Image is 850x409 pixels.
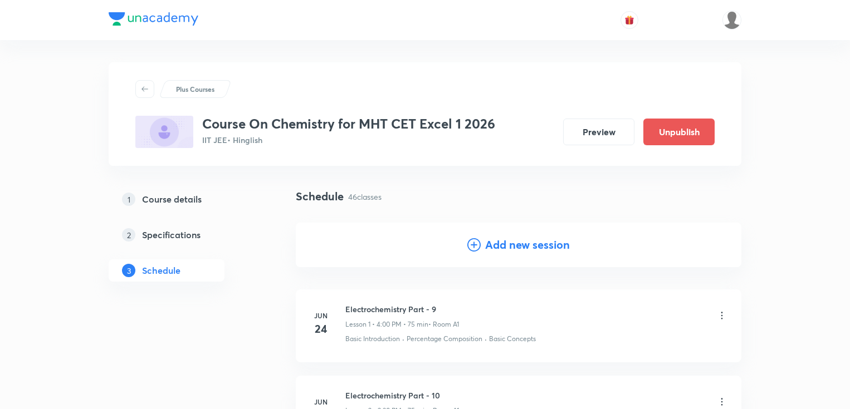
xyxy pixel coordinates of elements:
[109,12,198,28] a: Company Logo
[109,188,260,210] a: 1Course details
[122,264,135,277] p: 3
[109,224,260,246] a: 2Specifications
[489,334,536,344] p: Basic Concepts
[109,12,198,26] img: Company Logo
[176,84,214,94] p: Plus Courses
[345,303,459,315] h6: Electrochemistry Part - 9
[202,116,495,132] h3: Course On Chemistry for MHT CET Excel 1 2026
[624,15,634,25] img: avatar
[135,116,193,148] img: 332F7119-0877-4A0B-8DAE-4EF3D6EE7681_plus.png
[122,193,135,206] p: 1
[142,264,180,277] h5: Schedule
[407,334,482,344] p: Percentage Composition
[310,321,332,337] h4: 24
[296,188,344,205] h4: Schedule
[485,334,487,344] div: ·
[643,119,715,145] button: Unpublish
[310,397,332,407] h6: Jun
[202,134,495,146] p: IIT JEE • Hinglish
[563,119,634,145] button: Preview
[310,311,332,321] h6: Jun
[485,236,570,253] h4: Add new session
[345,334,400,344] p: Basic Introduction
[722,11,741,29] img: VIVEK
[345,390,459,401] h6: Electrochemistry Part - 10
[345,319,428,329] p: Lesson 1 • 4:00 PM • 75 min
[142,228,201,242] h5: Specifications
[697,223,741,267] img: Add
[122,228,135,242] p: 2
[621,11,638,29] button: avatar
[402,334,404,344] div: ·
[428,319,459,329] p: • Room A1
[142,193,202,206] h5: Course details
[348,191,382,203] p: 46 classes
